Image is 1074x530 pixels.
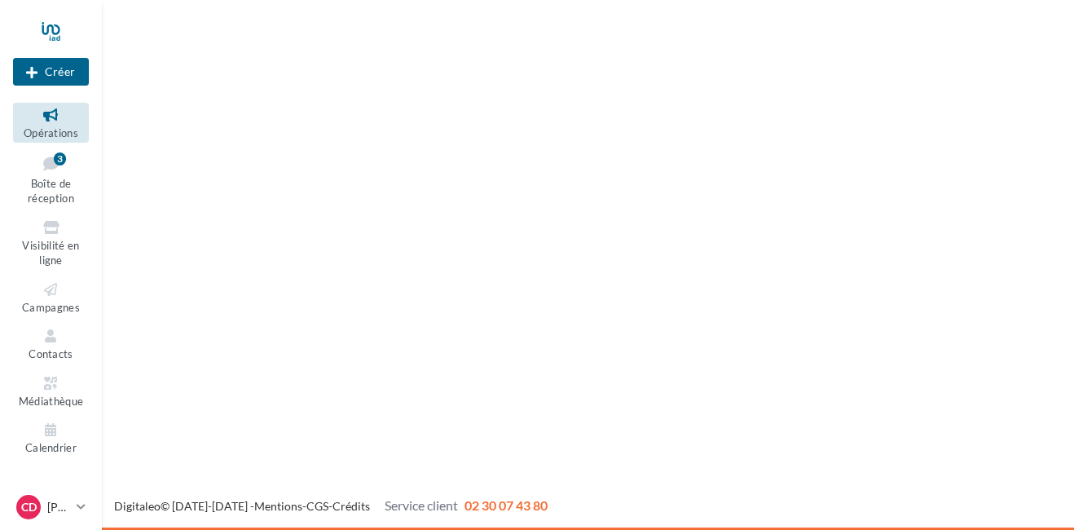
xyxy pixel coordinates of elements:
[13,371,89,411] a: Médiathèque
[13,58,89,86] button: Créer
[332,499,370,513] a: Crédits
[25,441,77,454] span: Calendrier
[21,499,37,515] span: CD
[464,497,548,513] span: 02 30 07 43 80
[22,301,80,314] span: Campagnes
[24,126,78,139] span: Opérations
[114,499,161,513] a: Digitaleo
[13,58,89,86] div: Nouvelle campagne
[13,215,89,271] a: Visibilité en ligne
[114,499,548,513] span: © [DATE]-[DATE] - - -
[13,324,89,364] a: Contacts
[306,499,328,513] a: CGS
[54,152,66,166] div: 3
[13,417,89,457] a: Calendrier
[13,103,89,143] a: Opérations
[29,347,73,360] span: Contacts
[22,239,79,267] span: Visibilité en ligne
[13,277,89,317] a: Campagnes
[28,177,74,205] span: Boîte de réception
[47,499,70,515] p: [PERSON_NAME]
[13,492,89,523] a: CD [PERSON_NAME]
[13,149,89,209] a: Boîte de réception3
[385,497,458,513] span: Service client
[19,395,84,408] span: Médiathèque
[254,499,302,513] a: Mentions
